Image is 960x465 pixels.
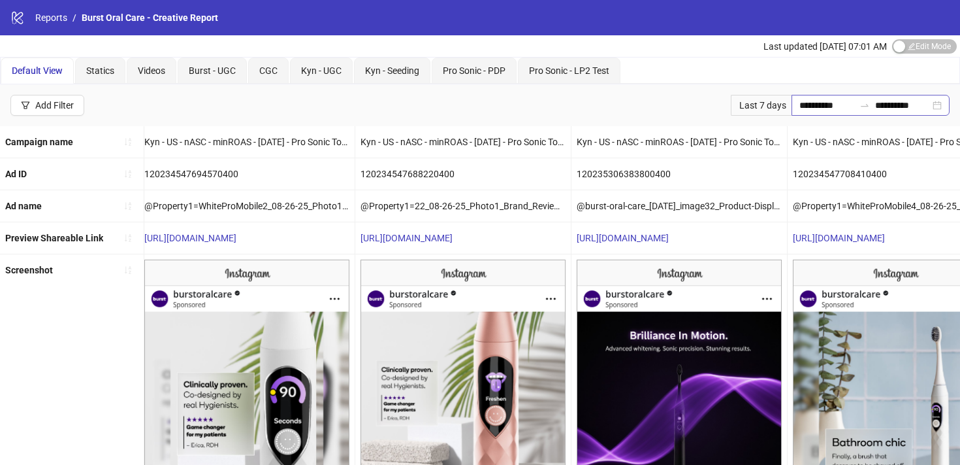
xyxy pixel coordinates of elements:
a: [URL][DOMAIN_NAME] [793,233,885,243]
div: @burst-oral-care_[DATE]_image32_Product-Display_Shine-Bright-electric-toothbrush_Burst-Oral-Care_... [571,190,787,222]
span: Kyn - Seeding [365,65,419,76]
div: Kyn - US - nASC - minROAS - [DATE] - Pro Sonic Toothbrush - PDP [139,126,355,158]
b: Ad name [5,201,42,211]
span: Kyn - UGC [301,65,342,76]
div: Kyn - US - nASC - minROAS - [DATE] - Pro Sonic Toothbrush - LP2 [571,126,787,158]
a: [URL][DOMAIN_NAME] [577,233,669,243]
span: sort-ascending [123,169,133,179]
span: Pro Sonic - LP2 Test [529,65,609,76]
b: Campaign name [5,137,73,147]
div: 120234547688220400 [355,158,571,190]
a: [URL][DOMAIN_NAME] [144,233,236,243]
span: Burst Oral Care - Creative Report [82,12,218,23]
div: Add Filter [35,100,74,111]
li: / [72,10,76,25]
span: filter [21,101,30,110]
div: @Property1=22_08-26-25_Photo1_Brand_Review_ProSonicToothbrush_BurstOralCare_ [355,190,571,222]
span: sort-ascending [123,137,133,146]
span: CGC [259,65,278,76]
b: Screenshot [5,265,53,275]
a: [URL][DOMAIN_NAME] [360,233,453,243]
div: Kyn - US - nASC - minROAS - [DATE] - Pro Sonic Toothbrush - LP2 [355,126,571,158]
a: Reports [33,10,70,25]
span: Default View [12,65,63,76]
span: to [859,100,870,111]
span: sort-ascending [123,201,133,211]
div: @Property1=WhiteProMobile2_08-26-25_Photo1_Brand_Review_ProSonicToothbrush_BurstOralCare_ [139,190,355,222]
button: Add Filter [10,95,84,116]
span: Videos [138,65,165,76]
span: sort-ascending [123,266,133,275]
span: Last updated [DATE] 07:01 AM [763,41,887,52]
div: 120234547694570400 [139,158,355,190]
span: Statics [86,65,114,76]
div: Last 7 days [731,95,792,116]
div: 120235306383800400 [571,158,787,190]
b: Preview Shareable Link [5,233,103,243]
span: Burst - UGC [189,65,236,76]
span: Pro Sonic - PDP [443,65,505,76]
span: swap-right [859,100,870,111]
b: Ad ID [5,169,27,179]
span: sort-ascending [123,233,133,243]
